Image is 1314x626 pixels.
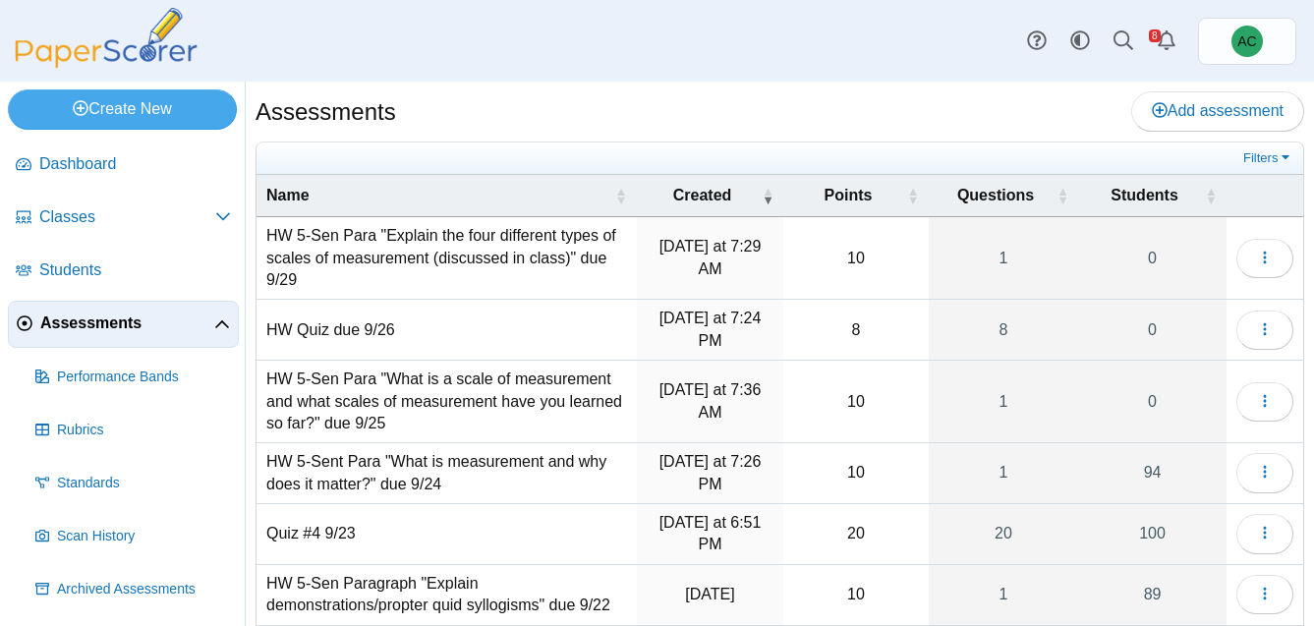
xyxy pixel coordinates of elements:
a: 89 [1078,565,1227,625]
span: Performance Bands [57,368,231,387]
span: Archived Assessments [57,580,231,599]
a: Alerts [1145,20,1188,63]
a: Scan History [28,513,239,560]
td: HW 5-Sen Para "Explain the four different types of scales of measurement (discussed in class)" du... [257,217,637,300]
h1: Assessments [256,95,396,129]
span: Points [793,185,903,206]
span: Scan History [57,527,231,546]
a: 100 [1078,504,1227,564]
span: Dashboard [39,153,231,175]
span: Add assessment [1152,102,1284,119]
td: HW 5-Sen Para "What is a scale of measurement and what scales of measurement have you learned so ... [257,361,637,443]
a: Create New [8,89,237,129]
span: Name : Activate to sort [615,186,627,205]
span: Students [1088,185,1201,206]
span: Andrew Christman [1231,26,1263,57]
span: Name [266,185,611,206]
span: Created [647,185,758,206]
a: 0 [1078,217,1227,299]
a: 1 [929,361,1078,442]
span: Students : Activate to sort [1205,186,1217,205]
a: 0 [1078,300,1227,360]
a: Andrew Christman [1198,18,1296,65]
td: 10 [783,361,929,443]
a: 20 [929,504,1078,564]
td: 8 [783,300,929,361]
span: Questions [939,185,1053,206]
td: 20 [783,504,929,565]
td: Quiz #4 9/23 [257,504,637,565]
a: Add assessment [1131,91,1304,131]
a: Standards [28,460,239,507]
a: Assessments [8,301,239,348]
span: Points : Activate to sort [907,186,919,205]
a: 8 [929,300,1078,360]
span: Classes [39,206,215,228]
a: Students [8,248,239,295]
td: HW 5-Sent Para "What is measurement and why does it matter?" due 9/24 [257,443,637,504]
a: Filters [1238,148,1298,168]
span: Assessments [40,313,214,334]
span: Created : Activate to remove sorting [762,186,773,205]
time: Sep 26, 2025 at 7:29 AM [659,238,762,276]
a: 0 [1078,361,1227,442]
time: Sep 22, 2025 at 7:26 PM [659,453,762,491]
time: Sep 22, 2025 at 6:51 PM [659,514,762,552]
a: Classes [8,195,239,242]
td: 10 [783,565,929,626]
time: Sep 24, 2025 at 7:36 AM [659,381,762,420]
span: Andrew Christman [1237,34,1256,48]
a: Performance Bands [28,354,239,401]
span: Students [39,259,231,281]
span: Standards [57,474,231,493]
td: 10 [783,217,929,300]
a: Dashboard [8,142,239,189]
span: Rubrics [57,421,231,440]
a: 1 [929,217,1078,299]
a: 1 [929,443,1078,503]
a: Archived Assessments [28,566,239,613]
a: Rubrics [28,407,239,454]
td: 10 [783,443,929,504]
span: Questions : Activate to sort [1057,186,1068,205]
time: Sep 24, 2025 at 7:24 PM [659,310,762,348]
td: HW Quiz due 9/26 [257,300,637,361]
time: Sep 18, 2025 at 2:23 PM [685,586,734,602]
a: 94 [1078,443,1227,503]
a: PaperScorer [8,54,204,71]
img: PaperScorer [8,8,204,68]
a: 1 [929,565,1078,625]
td: HW 5-Sen Paragraph "Explain demonstrations/propter quid syllogisms" due 9/22 [257,565,637,626]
